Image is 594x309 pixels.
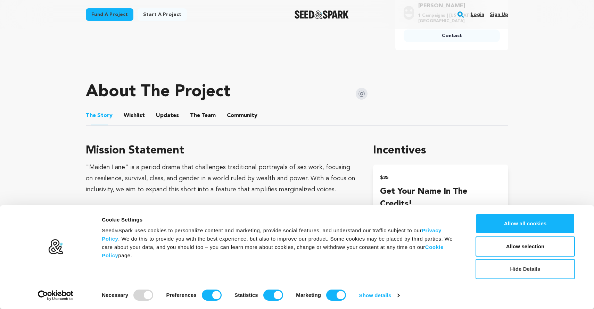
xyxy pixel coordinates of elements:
[296,292,321,298] strong: Marketing
[359,290,399,301] a: Show details
[476,259,575,279] button: Hide Details
[86,142,356,159] h3: Mission Statement
[48,239,64,255] img: logo
[86,111,113,120] span: Story
[166,292,197,298] strong: Preferences
[102,216,460,224] div: Cookie Settings
[373,142,508,159] h1: Incentives
[380,173,501,183] h2: $25
[227,111,257,120] span: Community
[124,111,145,120] span: Wishlist
[86,84,230,100] h1: About The Project
[102,292,128,298] strong: Necessary
[102,227,442,242] a: Privacy Policy
[234,292,258,298] strong: Statistics
[471,9,484,20] a: Login
[138,8,187,21] a: Start a project
[356,88,368,100] img: Seed&Spark Instagram Icon
[190,111,200,120] span: The
[86,162,356,195] div: "Maiden Lane" is a period drama that challenges traditional portrayals of sex work, focusing on r...
[156,111,179,120] span: Updates
[295,10,349,19] a: Seed&Spark Homepage
[476,236,575,257] button: Allow selection
[490,9,508,20] a: Sign up
[190,111,216,120] span: Team
[380,185,501,210] h4: Get your name in the credits!
[86,111,96,120] span: The
[476,214,575,234] button: Allow all cookies
[295,10,349,19] img: Seed&Spark Logo Dark Mode
[404,30,500,42] a: Contact
[25,290,86,301] a: Usercentrics Cookiebot - opens in a new window
[86,8,133,21] a: Fund a project
[102,226,460,260] div: Seed&Spark uses cookies to personalize content and marketing, provide social features, and unders...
